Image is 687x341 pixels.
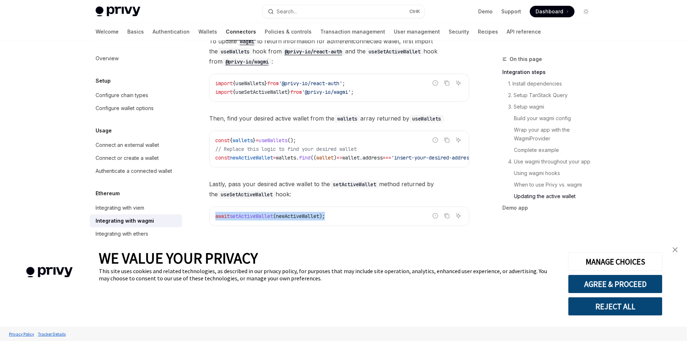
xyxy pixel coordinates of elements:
a: Demo [478,8,493,15]
a: Wallets [198,23,217,40]
a: 4. Use wagmi throughout your app [502,156,598,167]
code: useWallets [218,48,252,56]
span: (( [311,154,316,161]
span: . [296,154,299,161]
a: Complete example [502,144,598,156]
span: '@privy-io/wagmi' [302,89,351,95]
span: await [215,213,230,219]
button: Toggle dark mode [580,6,592,17]
code: useSetActiveWallet [218,191,276,198]
a: Privacy Policy [7,328,36,340]
span: Ctrl K [409,9,420,14]
button: Ask AI [454,135,463,145]
a: Wrap your app with the WagmiProvider [502,124,598,144]
button: Report incorrect code [431,78,440,88]
span: setActiveWallet [230,213,273,219]
button: Ask AI [454,211,463,220]
a: Authenticate a connected wallet [90,165,182,178]
img: close banner [673,247,678,252]
a: Configure chain types [90,89,182,102]
div: Authenticate a connected wallet [96,167,172,175]
a: User management [394,23,440,40]
span: from [290,89,302,95]
span: WE VALUE YOUR PRIVACY [99,249,258,267]
a: Connectors [226,23,256,40]
code: useSetActiveWallet [366,48,423,56]
span: Lastly, pass your desired active wallet to the method returned by the hook: [209,179,469,199]
code: setActiveWallet [330,180,379,188]
button: Ask AI [454,78,463,88]
span: newActiveWallet [276,213,319,219]
span: '@privy-io/react-auth' [279,80,342,87]
span: { [233,80,235,87]
a: Policies & controls [265,23,312,40]
span: newActiveWallet [230,154,273,161]
a: Connect or create a wallet [90,152,182,165]
button: AGREE & PROCEED [568,275,662,293]
a: Security [449,23,469,40]
em: different [330,38,353,45]
img: light logo [96,6,140,17]
div: Connect or create a wallet [96,154,159,162]
a: Authentication [153,23,190,40]
a: Integrating with ethers [90,227,182,240]
span: const [215,137,230,144]
a: @privy-io/react-auth [282,48,345,55]
span: { [230,137,233,144]
a: Recipes [478,23,498,40]
a: Basics [127,23,144,40]
a: wagmi [237,38,257,45]
span: Dashboard [536,8,563,15]
span: wallets [276,154,296,161]
div: Configure wallet options [96,104,154,113]
span: find [299,154,311,161]
button: REJECT ALL [568,297,662,316]
a: Integration steps [502,66,598,78]
img: company logo [11,257,88,288]
a: Welcome [96,23,119,40]
div: Configure chain types [96,91,148,100]
a: @privy-io/wagmi [223,58,272,65]
span: const [215,154,230,161]
span: To update to return information for a connected wallet, first import the hook from and the hook f... [209,36,469,66]
span: ); [319,213,325,219]
h5: Ethereum [96,189,120,198]
span: address [362,154,383,161]
button: Copy the contents from the code block [442,211,452,220]
a: 3. Setup wagmi [502,101,598,113]
a: Demo app [502,202,598,214]
a: Connect an external wallet [90,139,182,152]
div: Overview [96,54,119,63]
span: Then, find your desired active wallet from the array returned by [209,113,469,123]
button: Report incorrect code [431,211,440,220]
a: Integrating with viem [90,201,182,214]
span: ; [342,80,345,87]
span: import [215,89,233,95]
a: Support [501,8,521,15]
code: @privy-io/react-auth [282,48,345,56]
span: wallet [316,154,334,161]
span: 'insert-your-desired-address' [391,154,475,161]
button: MANAGE CHOICES [568,252,662,271]
span: === [383,154,391,161]
a: API reference [507,23,541,40]
a: Build your wagmi config [502,113,598,124]
span: { [233,89,235,95]
a: Configure wallet options [90,102,182,115]
span: => [336,154,342,161]
span: ) [334,154,336,161]
code: wallets [334,115,360,123]
a: Dashboard [530,6,574,17]
code: useWallets [409,115,444,123]
span: useWallets [235,80,264,87]
a: Tracker Details [36,328,67,340]
span: wallets [233,137,253,144]
button: Copy the contents from the code block [442,78,452,88]
a: Using wagmi hooks [502,167,598,179]
span: import [215,80,233,87]
div: Integrating with ethers [96,229,148,238]
span: useWallets [259,137,287,144]
span: } [253,137,256,144]
div: Connect an external wallet [96,141,159,149]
